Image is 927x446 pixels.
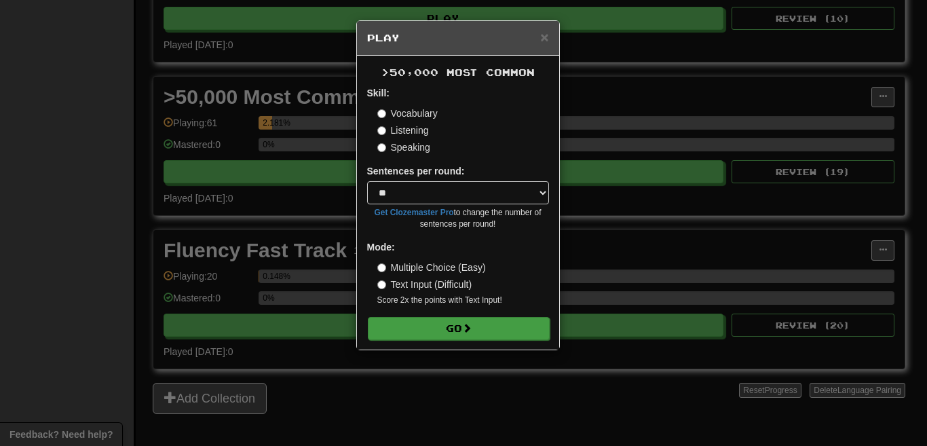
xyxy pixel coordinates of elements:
[377,109,386,118] input: Vocabulary
[367,164,465,178] label: Sentences per round:
[377,126,386,135] input: Listening
[377,261,486,274] label: Multiple Choice (Easy)
[540,29,548,45] span: ×
[381,67,535,78] span: >50,000 Most Common
[368,317,550,340] button: Go
[377,143,386,152] input: Speaking
[377,280,386,289] input: Text Input (Difficult)
[540,30,548,44] button: Close
[377,107,438,120] label: Vocabulary
[367,31,549,45] h5: Play
[367,207,549,230] small: to change the number of sentences per round!
[377,278,472,291] label: Text Input (Difficult)
[367,88,390,98] strong: Skill:
[367,242,395,253] strong: Mode:
[377,263,386,272] input: Multiple Choice (Easy)
[377,295,549,306] small: Score 2x the points with Text Input !
[377,141,430,154] label: Speaking
[377,124,429,137] label: Listening
[375,208,454,217] a: Get Clozemaster Pro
